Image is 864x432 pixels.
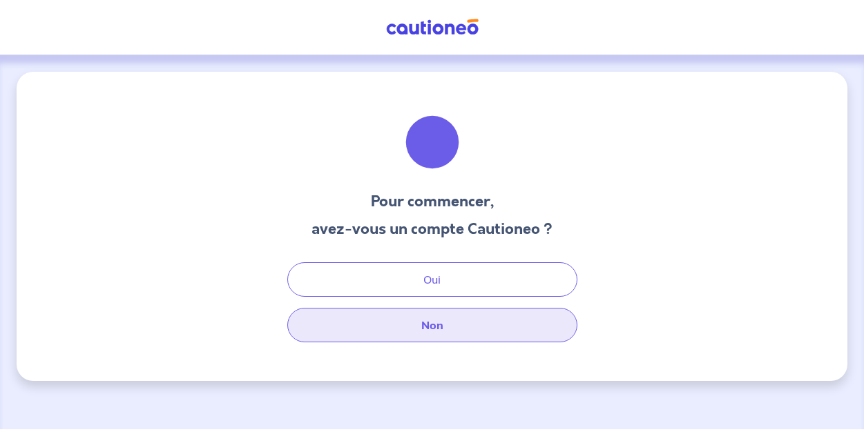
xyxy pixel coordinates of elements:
[287,308,577,342] button: Non
[395,105,470,179] img: illu_welcome.svg
[287,262,577,297] button: Oui
[311,218,553,240] h3: avez-vous un compte Cautioneo ?
[381,19,484,36] img: Cautioneo
[311,190,553,213] h3: Pour commencer,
